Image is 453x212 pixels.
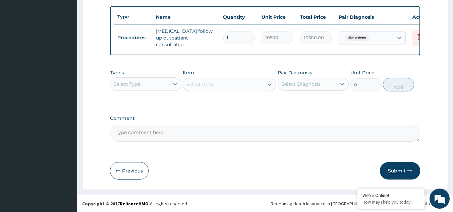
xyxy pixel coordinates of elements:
[220,10,258,24] th: Quantity
[12,33,27,50] img: d_794563401_company_1708531726252_794563401
[362,192,419,198] div: We're Online!
[110,70,124,76] label: Types
[153,10,220,24] th: Name
[35,38,113,46] div: Chat with us now
[271,200,448,207] div: Redefining Heath Insurance in [GEOGRAPHIC_DATA] using Telemedicine and Data Science!
[380,162,420,180] button: Submit
[110,162,149,180] button: Previous
[110,3,126,19] div: Minimize live chat window
[153,24,220,51] td: [MEDICAL_DATA] follow up outpatient consultation
[345,34,369,41] span: Skin problem
[114,81,140,87] div: Select Type
[82,201,150,207] strong: Copyright © 2017 .
[110,116,420,121] label: Comment
[120,201,149,207] a: RelianceHMO
[77,195,453,212] footer: All rights reserved.
[183,69,194,76] label: Item
[409,10,443,24] th: Actions
[297,10,335,24] th: Total Price
[114,31,153,44] td: Procedures
[383,78,414,91] button: Add
[350,69,375,76] label: Unit Price
[362,199,419,205] p: How may I help you today?
[39,63,93,131] span: We're online!
[3,141,128,164] textarea: Type your message and hit 'Enter'
[281,81,321,87] div: Select Diagnosis
[335,10,409,24] th: Pair Diagnosis
[278,69,312,76] label: Pair Diagnosis
[114,11,153,23] th: Type
[258,10,297,24] th: Unit Price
